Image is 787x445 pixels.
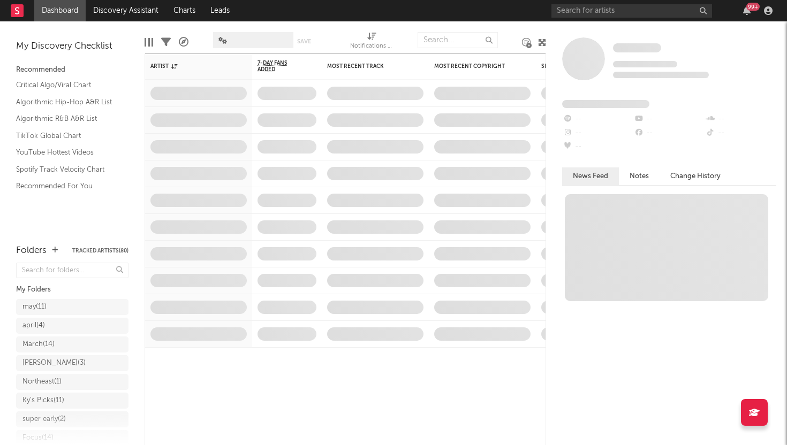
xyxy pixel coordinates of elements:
button: Notes [619,167,660,185]
a: Some Artist [613,43,661,53]
div: Recommended [16,64,128,76]
div: -- [633,126,705,140]
div: Ky's Picks ( 11 ) [22,394,64,407]
div: Notifications (Artist) [350,40,393,53]
div: My Discovery Checklist [16,40,128,53]
div: -- [705,112,776,126]
a: Critical Algo/Viral Chart [16,79,118,91]
div: Notifications (Artist) [350,27,393,58]
div: Filters [161,27,171,58]
button: 99+ [743,6,751,15]
a: Ky's Picks(11) [16,393,128,409]
div: -- [705,126,776,140]
button: Tracked Artists(80) [72,248,128,254]
span: Tracking Since: [DATE] [613,61,677,67]
input: Search... [418,32,498,48]
div: -- [562,112,633,126]
div: Edit Columns [145,27,153,58]
span: Some Artist [613,43,661,52]
div: March ( 14 ) [22,338,55,351]
span: 0 fans last week [613,72,709,78]
div: My Folders [16,283,128,296]
a: super early(2) [16,411,128,427]
button: News Feed [562,167,619,185]
a: may(11) [16,299,128,315]
div: Most Recent Track [327,63,407,70]
input: Search for artists [551,4,712,18]
div: -- [562,140,633,154]
div: [PERSON_NAME] ( 3 ) [22,357,86,370]
button: Save [297,39,311,44]
input: Search for folders... [16,263,128,278]
span: 7-Day Fans Added [258,60,300,73]
div: Focus ( 14 ) [22,432,54,444]
a: [PERSON_NAME](3) [16,355,128,371]
div: Northeast ( 1 ) [22,375,62,388]
div: april ( 4 ) [22,319,45,332]
span: Fans Added by Platform [562,100,649,108]
a: Recommended For You [16,180,118,192]
a: YouTube Hottest Videos [16,147,118,158]
a: april(4) [16,318,128,334]
a: March(14) [16,336,128,352]
div: super early ( 2 ) [22,413,66,426]
div: 99 + [746,3,760,11]
div: A&R Pipeline [179,27,188,58]
div: Most Recent Copyright [434,63,514,70]
div: -- [633,112,705,126]
div: Spotify Monthly Listeners [541,63,622,70]
div: may ( 11 ) [22,301,47,313]
a: TikTok Global Chart [16,130,118,142]
button: Change History [660,167,731,185]
a: Algorithmic Hip-Hop A&R List [16,96,118,108]
a: Algorithmic R&B A&R List [16,113,118,125]
div: Artist [150,63,231,70]
a: Northeast(1) [16,374,128,390]
div: -- [562,126,633,140]
div: Folders [16,244,47,257]
a: Spotify Track Velocity Chart [16,164,118,175]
